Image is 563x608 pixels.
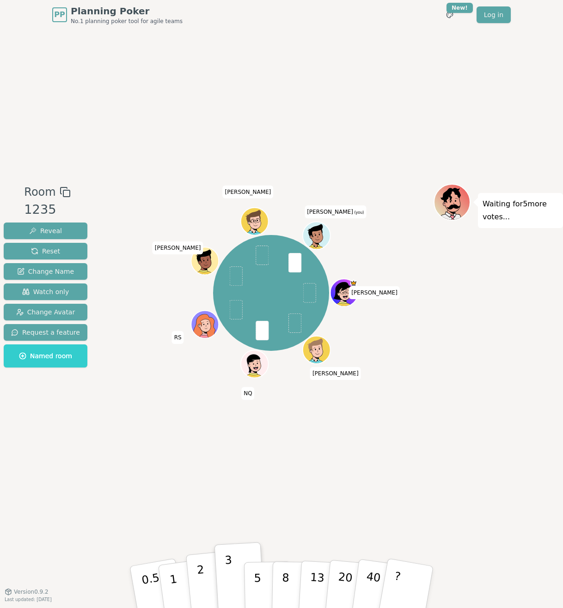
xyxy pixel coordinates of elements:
[4,324,87,341] button: Request a feature
[353,211,364,215] span: (you)
[71,18,183,25] span: No.1 planning poker tool for agile teams
[310,367,361,380] span: Click to change your name
[441,6,458,23] button: New!
[304,223,330,248] button: Click to change your avatar
[31,247,60,256] span: Reset
[16,307,75,317] span: Change Avatar
[4,223,87,239] button: Reveal
[241,387,254,400] span: Click to change your name
[54,9,65,20] span: PP
[483,198,558,223] p: Waiting for 5 more votes...
[153,241,203,254] span: Click to change your name
[350,280,357,287] span: Heidi is the host
[349,286,400,299] span: Click to change your name
[52,5,183,25] a: PPPlanning PokerNo.1 planning poker tool for agile teams
[305,205,366,218] span: Click to change your name
[14,588,49,596] span: Version 0.9.2
[24,200,70,219] div: 1235
[4,283,87,300] button: Watch only
[225,554,235,604] p: 3
[4,243,87,259] button: Reset
[71,5,183,18] span: Planning Poker
[24,184,55,200] span: Room
[19,351,72,361] span: Named room
[4,263,87,280] button: Change Name
[29,226,62,235] span: Reveal
[172,331,184,344] span: Click to change your name
[22,287,69,296] span: Watch only
[477,6,511,23] a: Log in
[11,328,80,337] span: Request a feature
[223,186,274,199] span: Click to change your name
[5,597,52,602] span: Last updated: [DATE]
[4,344,87,367] button: Named room
[4,304,87,320] button: Change Avatar
[17,267,74,276] span: Change Name
[447,3,473,13] div: New!
[5,588,49,596] button: Version0.9.2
